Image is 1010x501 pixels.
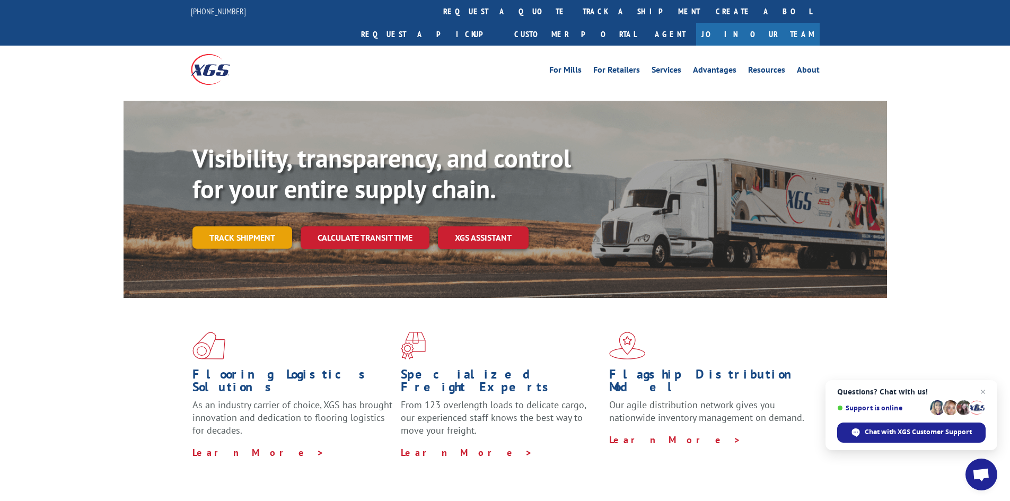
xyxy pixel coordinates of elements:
h1: Flooring Logistics Solutions [192,368,393,399]
span: Support is online [837,404,926,412]
a: Calculate transit time [301,226,429,249]
p: From 123 overlength loads to delicate cargo, our experienced staff knows the best way to move you... [401,399,601,446]
img: xgs-icon-flagship-distribution-model-red [609,332,646,359]
div: Chat with XGS Customer Support [837,423,986,443]
a: [PHONE_NUMBER] [191,6,246,16]
a: Join Our Team [696,23,820,46]
h1: Specialized Freight Experts [401,368,601,399]
a: Learn More > [609,434,741,446]
a: Advantages [693,66,736,77]
a: About [797,66,820,77]
span: Chat with XGS Customer Support [865,427,972,437]
b: Visibility, transparency, and control for your entire supply chain. [192,142,571,205]
a: Customer Portal [506,23,644,46]
span: As an industry carrier of choice, XGS has brought innovation and dedication to flooring logistics... [192,399,392,436]
img: xgs-icon-focused-on-flooring-red [401,332,426,359]
a: Request a pickup [353,23,506,46]
a: Learn More > [192,446,324,459]
span: Close chat [977,385,989,398]
img: xgs-icon-total-supply-chain-intelligence-red [192,332,225,359]
div: Open chat [965,459,997,490]
a: Services [652,66,681,77]
h1: Flagship Distribution Model [609,368,810,399]
a: Learn More > [401,446,533,459]
a: Agent [644,23,696,46]
a: For Retailers [593,66,640,77]
span: Our agile distribution network gives you nationwide inventory management on demand. [609,399,804,424]
a: Track shipment [192,226,292,249]
a: For Mills [549,66,582,77]
a: XGS ASSISTANT [438,226,529,249]
span: Questions? Chat with us! [837,388,986,396]
a: Resources [748,66,785,77]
